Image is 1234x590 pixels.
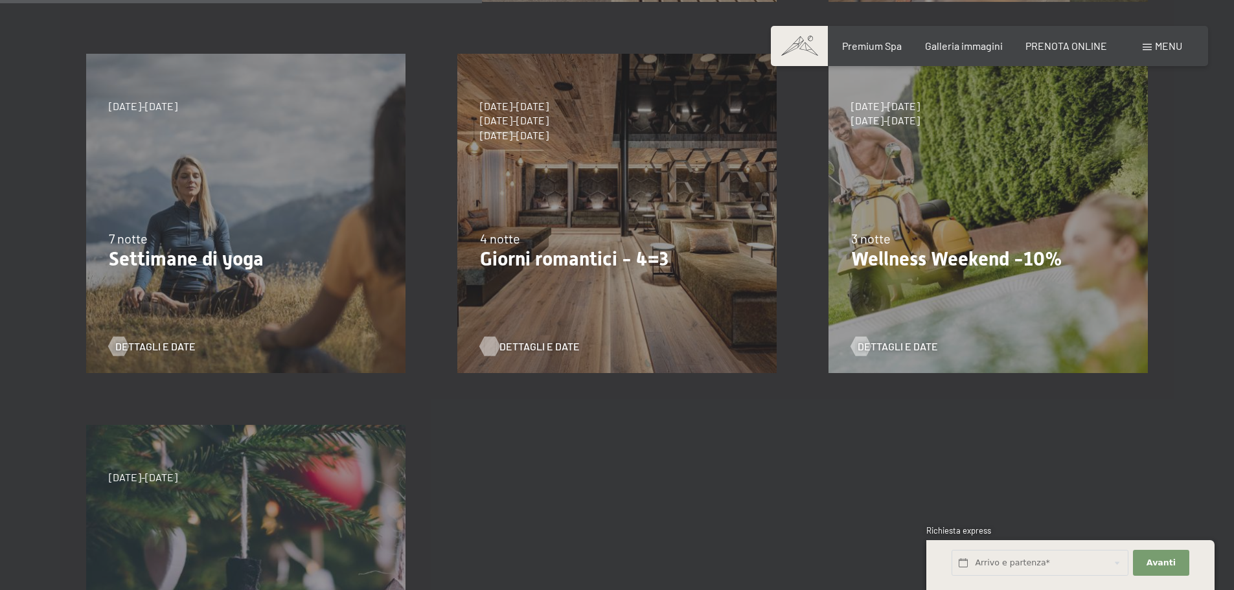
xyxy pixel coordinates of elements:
span: [DATE]-[DATE] [851,113,920,128]
p: Giorni romantici - 4=3 [480,247,754,271]
span: [DATE]-[DATE] [109,99,177,113]
a: Premium Spa [842,40,902,52]
a: Dettagli e Date [851,339,938,354]
span: [DATE]-[DATE] [480,128,549,142]
p: Settimane di yoga [109,247,383,271]
span: 4 notte [480,231,520,246]
a: Dettagli e Date [109,339,196,354]
p: Wellness Weekend -10% [851,247,1125,271]
span: [DATE]-[DATE] [851,99,920,113]
span: Dettagli e Date [858,339,938,354]
span: Richiesta express [926,525,991,536]
a: Dettagli e Date [480,339,567,354]
span: Menu [1155,40,1182,52]
span: [DATE]-[DATE] [480,113,549,128]
span: Dettagli e Date [499,339,580,354]
button: Avanti [1133,550,1189,576]
a: PRENOTA ONLINE [1025,40,1107,52]
span: [DATE]-[DATE] [109,470,177,484]
span: [DATE]-[DATE] [480,99,549,113]
span: Avanti [1147,557,1176,569]
span: Dettagli e Date [115,339,196,354]
span: 7 notte [109,231,148,246]
a: Galleria immagini [925,40,1003,52]
span: 3 notte [851,231,891,246]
